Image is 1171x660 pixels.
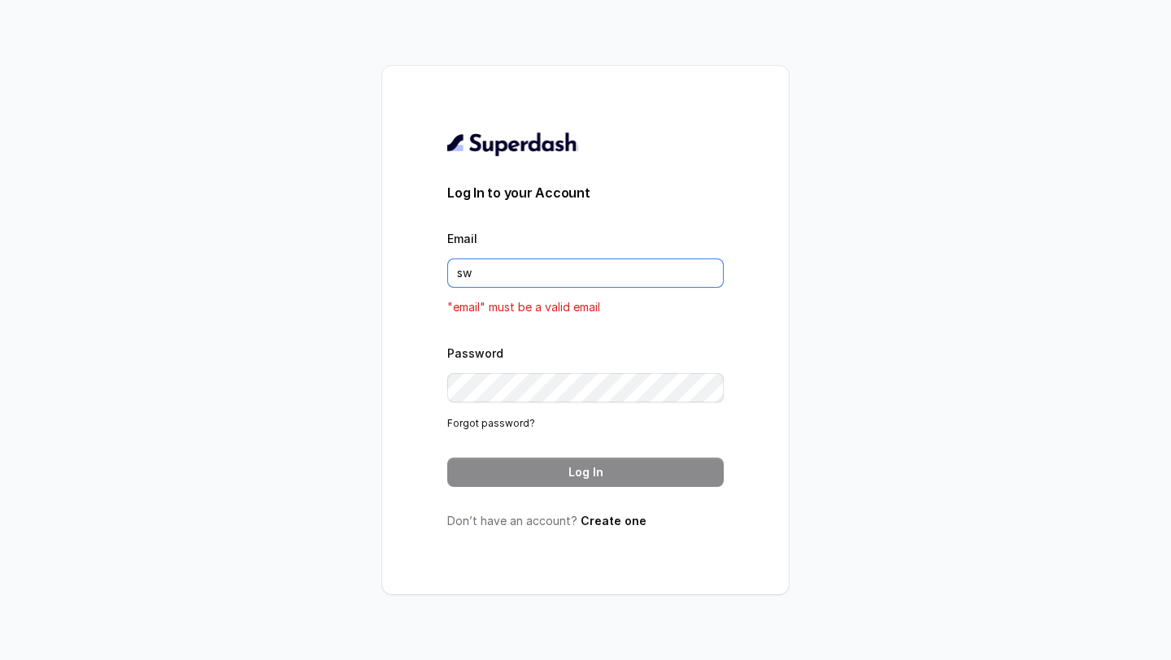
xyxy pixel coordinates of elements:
[447,258,724,288] input: youremail@example.com
[447,232,477,245] label: Email
[447,346,503,360] label: Password
[581,514,646,528] a: Create one
[447,458,724,487] button: Log In
[447,183,724,202] h3: Log In to your Account
[447,417,535,429] a: Forgot password?
[447,297,724,317] p: "email" must be a valid email
[447,513,724,529] p: Don’t have an account?
[447,131,578,157] img: light.svg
